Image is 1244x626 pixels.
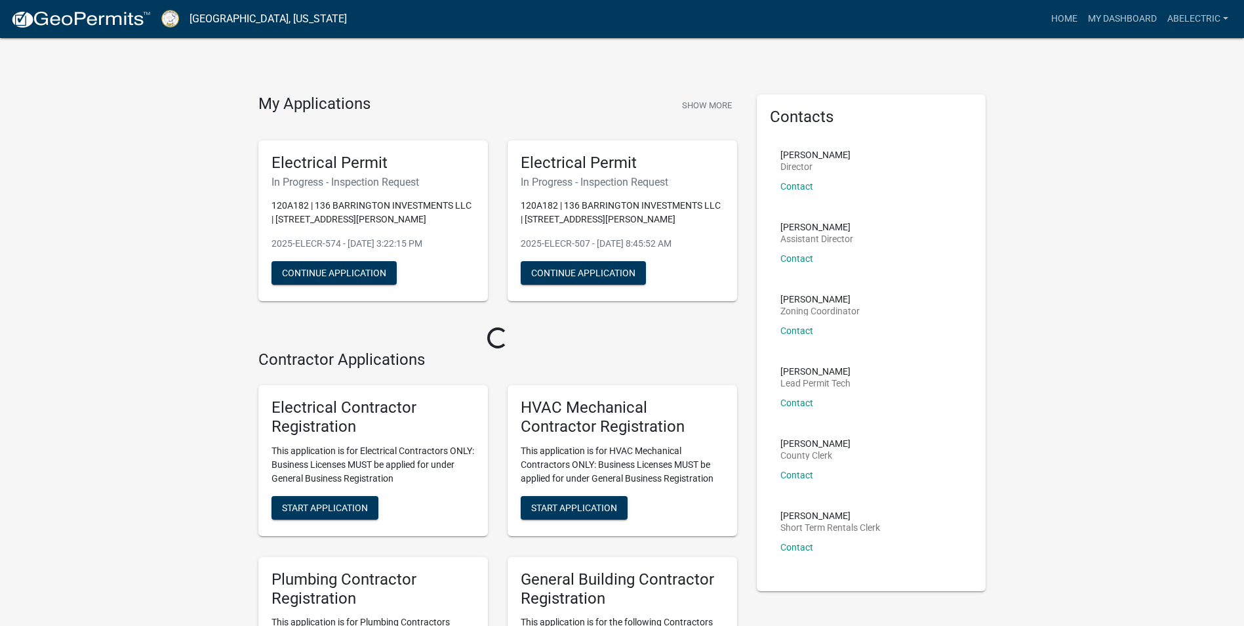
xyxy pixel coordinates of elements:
p: This application is for Electrical Contractors ONLY: Business Licenses MUST be applied for under ... [271,444,475,486]
a: Abelectric [1162,7,1234,31]
a: My Dashboard [1083,7,1162,31]
h5: Electrical Contractor Registration [271,398,475,436]
a: Contact [780,253,813,264]
a: Contact [780,325,813,336]
p: [PERSON_NAME] [780,295,860,304]
p: 2025-ELECR-507 - [DATE] 8:45:52 AM [521,237,724,251]
p: This application is for HVAC Mechanical Contractors ONLY: Business Licenses MUST be applied for u... [521,444,724,486]
p: [PERSON_NAME] [780,150,851,159]
button: Show More [677,94,737,116]
a: [GEOGRAPHIC_DATA], [US_STATE] [190,8,347,30]
h4: My Applications [258,94,371,114]
span: Start Application [282,502,368,512]
p: Lead Permit Tech [780,379,851,388]
a: Contact [780,470,813,480]
p: [PERSON_NAME] [780,511,880,520]
p: 120A182 | 136 BARRINGTON INVESTMENTS LLC | [STREET_ADDRESS][PERSON_NAME] [271,199,475,226]
h6: In Progress - Inspection Request [521,176,724,188]
p: Short Term Rentals Clerk [780,523,880,532]
h5: Plumbing Contractor Registration [271,570,475,608]
h6: In Progress - Inspection Request [271,176,475,188]
a: Home [1046,7,1083,31]
p: [PERSON_NAME] [780,367,851,376]
p: [PERSON_NAME] [780,439,851,448]
h5: Electrical Permit [521,154,724,173]
h5: HVAC Mechanical Contractor Registration [521,398,724,436]
span: Start Application [531,502,617,512]
button: Start Application [271,496,378,520]
button: Continue Application [521,261,646,285]
a: Contact [780,181,813,192]
button: Continue Application [271,261,397,285]
img: Putnam County, Georgia [161,10,179,28]
h5: General Building Contractor Registration [521,570,724,608]
p: Zoning Coordinator [780,306,860,316]
button: Start Application [521,496,628,520]
p: 2025-ELECR-574 - [DATE] 3:22:15 PM [271,237,475,251]
a: Contact [780,542,813,553]
h5: Electrical Permit [271,154,475,173]
p: Assistant Director [780,234,853,243]
p: County Clerk [780,451,851,460]
h4: Contractor Applications [258,350,737,369]
h5: Contacts [770,108,973,127]
p: [PERSON_NAME] [780,222,853,232]
p: Director [780,162,851,171]
a: Contact [780,398,813,408]
p: 120A182 | 136 BARRINGTON INVESTMENTS LLC | [STREET_ADDRESS][PERSON_NAME] [521,199,724,226]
